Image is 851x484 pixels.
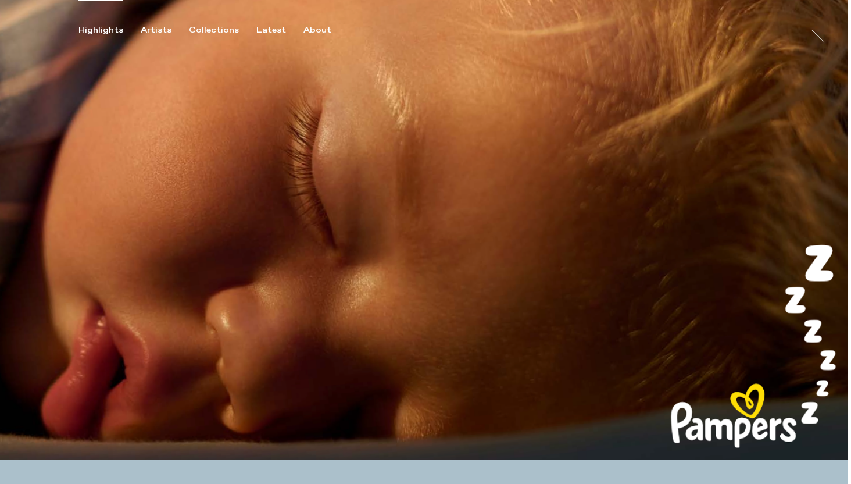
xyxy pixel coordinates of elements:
[78,25,123,35] div: Highlights
[303,25,349,35] button: About
[78,25,141,35] button: Highlights
[256,25,286,35] div: Latest
[303,25,331,35] div: About
[189,25,239,35] div: Collections
[256,25,303,35] button: Latest
[141,25,189,35] button: Artists
[189,25,256,35] button: Collections
[141,25,171,35] div: Artists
